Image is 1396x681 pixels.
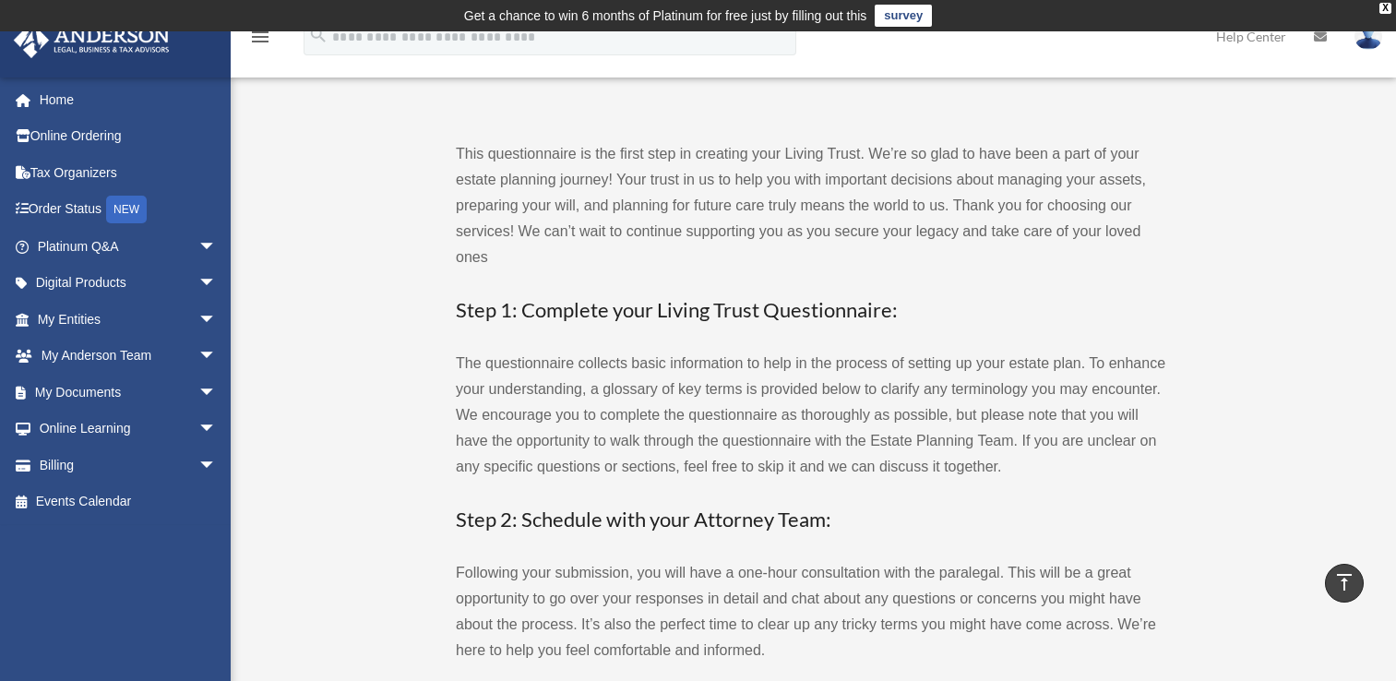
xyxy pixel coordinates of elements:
a: Digital Productsarrow_drop_down [13,265,245,302]
a: My Documentsarrow_drop_down [13,374,245,411]
a: Online Ordering [13,118,245,155]
h3: Step 2: Schedule with your Attorney Team: [456,506,1166,534]
img: User Pic [1354,23,1382,50]
span: arrow_drop_down [198,411,235,448]
a: Order StatusNEW [13,191,245,229]
i: search [308,25,328,45]
span: arrow_drop_down [198,374,235,412]
a: Home [13,81,245,118]
p: This questionnaire is the first step in creating your Living Trust. We’re so glad to have been a ... [456,141,1166,270]
a: Events Calendar [13,484,245,520]
span: arrow_drop_down [198,338,235,376]
div: close [1379,3,1391,14]
i: menu [249,26,271,48]
a: My Anderson Teamarrow_drop_down [13,338,245,375]
p: Following your submission, you will have a one-hour consultation with the paralegal. This will be... [456,560,1166,663]
p: The questionnaire collects basic information to help in the process of setting up your estate pla... [456,351,1166,480]
a: Online Learningarrow_drop_down [13,411,245,448]
span: arrow_drop_down [198,228,235,266]
a: Billingarrow_drop_down [13,447,245,484]
img: Anderson Advisors Platinum Portal [8,22,175,58]
i: vertical_align_top [1333,571,1355,593]
a: My Entitiesarrow_drop_down [13,301,245,338]
a: menu [249,32,271,48]
a: survey [875,5,932,27]
div: Get a chance to win 6 months of Platinum for free just by filling out this [464,5,867,27]
a: Platinum Q&Aarrow_drop_down [13,228,245,265]
a: vertical_align_top [1325,564,1364,603]
a: Tax Organizers [13,154,245,191]
span: arrow_drop_down [198,265,235,303]
span: arrow_drop_down [198,447,235,484]
h3: Step 1: Complete your Living Trust Questionnaire: [456,296,1166,325]
div: NEW [106,196,147,223]
span: arrow_drop_down [198,301,235,339]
